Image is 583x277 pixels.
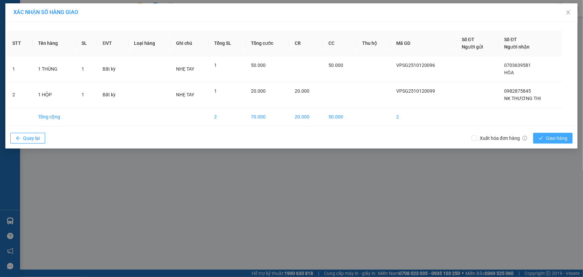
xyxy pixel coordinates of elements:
th: CC [323,30,357,56]
td: 20.000 [289,108,323,126]
th: Mã GD [391,30,456,56]
span: Số ĐT [504,37,517,42]
span: 20.000 [251,88,266,94]
span: HÒA [504,70,514,75]
span: close [566,10,571,15]
th: SL [76,30,98,56]
span: 50.000 [251,63,266,68]
th: ĐVT [97,30,129,56]
span: Xuất hóa đơn hàng [477,134,530,142]
span: info-circle [523,136,527,141]
td: 2 [7,82,33,108]
span: 0982875845 [504,88,531,94]
span: NHẸ TAY [176,66,194,72]
span: 50.000 [328,63,343,68]
span: Số ĐT [462,37,474,42]
span: Người gửi [462,44,483,50]
th: Ghi chú [171,30,209,56]
th: Tên hàng [33,30,76,56]
td: 70.000 [246,108,289,126]
span: 20.000 [295,88,309,94]
td: 2 [391,108,456,126]
span: check [539,136,543,141]
td: 1 THÙNG [33,56,76,82]
td: 50.000 [323,108,357,126]
span: 1 [82,66,84,72]
span: arrow-left [16,136,20,141]
td: Bất kỳ [97,82,129,108]
th: Tổng cước [246,30,289,56]
span: XÁC NHẬN SỐ HÀNG GIAO [13,9,78,15]
th: Loại hàng [129,30,171,56]
span: 1 [214,88,217,94]
span: 1 [214,63,217,68]
td: Bất kỳ [97,56,129,82]
td: 1 HỘP [33,82,76,108]
th: Tổng SL [209,30,246,56]
span: NK THƯƠNG THI [504,96,541,101]
span: VPSG2510120099 [396,88,435,94]
span: Giao hàng [546,134,567,142]
td: Tổng cộng [33,108,76,126]
button: checkGiao hàng [533,133,573,144]
span: 0703639581 [504,63,531,68]
span: VPSG2510120096 [396,63,435,68]
td: 1 [7,56,33,82]
button: arrow-leftQuay lại [10,133,45,144]
th: CR [289,30,323,56]
th: Thu hộ [357,30,391,56]
span: Quay lại [23,134,40,142]
span: NHẸ TAY [176,92,194,97]
span: 1 [82,92,84,97]
button: Close [559,3,578,22]
th: STT [7,30,33,56]
td: 2 [209,108,246,126]
span: Người nhận [504,44,530,50]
